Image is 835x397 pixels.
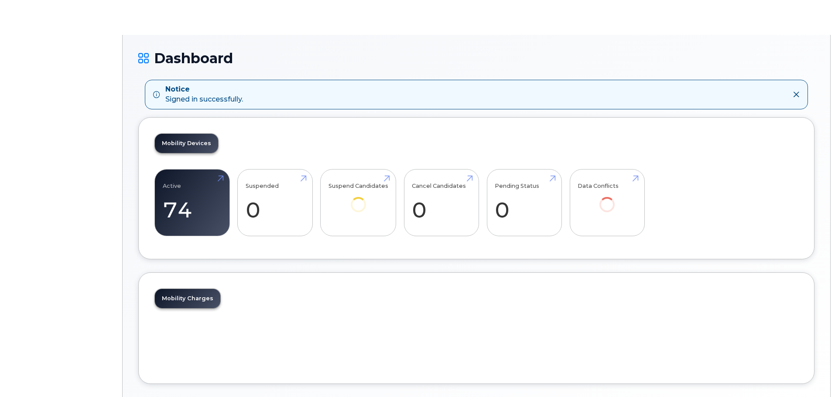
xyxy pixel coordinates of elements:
a: Mobility Charges [155,289,220,308]
a: Active 74 [163,174,222,231]
a: Suspended 0 [246,174,305,231]
a: Cancel Candidates 0 [412,174,471,231]
div: Signed in successfully. [165,85,243,105]
h1: Dashboard [138,51,814,66]
strong: Notice [165,85,243,95]
a: Mobility Devices [155,134,218,153]
a: Data Conflicts [578,174,637,224]
a: Pending Status 0 [495,174,554,231]
a: Suspend Candidates [329,174,388,224]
